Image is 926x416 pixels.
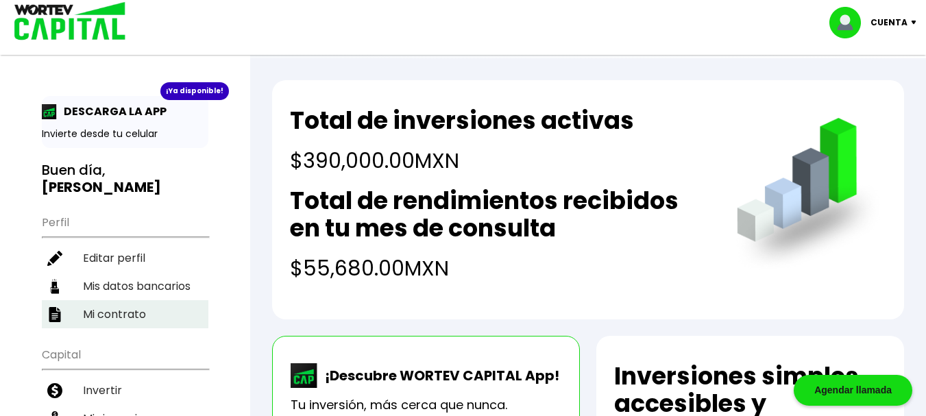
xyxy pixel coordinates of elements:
div: ¡Ya disponible! [160,82,229,100]
h2: Total de inversiones activas [290,107,634,134]
img: datos-icon.10cf9172.svg [47,279,62,294]
h2: Total de rendimientos recibidos en tu mes de consulta [290,187,709,242]
ul: Perfil [42,207,208,328]
b: [PERSON_NAME] [42,178,161,197]
h4: $55,680.00 MXN [290,253,709,284]
img: contrato-icon.f2db500c.svg [47,307,62,322]
p: Invierte desde tu celular [42,127,208,141]
a: Invertir [42,376,208,404]
img: app-icon [42,104,57,119]
a: Mi contrato [42,300,208,328]
p: DESCARGA LA APP [57,103,167,120]
img: grafica.516fef24.png [731,118,886,273]
p: ¡Descubre WORTEV CAPITAL App! [318,365,559,386]
h4: $390,000.00 MXN [290,145,634,176]
a: Mis datos bancarios [42,272,208,300]
img: editar-icon.952d3147.svg [47,251,62,266]
h3: Buen día, [42,162,208,196]
img: invertir-icon.b3b967d7.svg [47,383,62,398]
div: Agendar llamada [794,375,912,406]
p: Cuenta [870,12,907,33]
a: Editar perfil [42,244,208,272]
img: profile-image [829,7,870,38]
img: wortev-capital-app-icon [291,363,318,388]
img: icon-down [907,21,926,25]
